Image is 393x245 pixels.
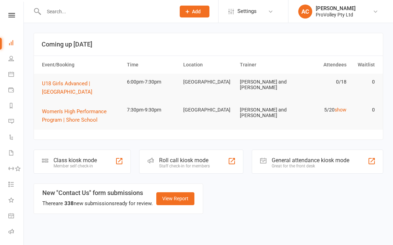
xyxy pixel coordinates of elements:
a: View Report [156,192,194,205]
a: Roll call kiosk mode [8,224,24,240]
button: Add [180,6,209,17]
td: 0 [350,74,378,90]
td: 0 [350,102,378,118]
div: Member self check-in [53,164,97,168]
td: 7:30pm-9:30pm [124,102,180,118]
div: General attendance kiosk mode [272,157,349,164]
a: General attendance kiosk mode [8,209,24,224]
td: 6:00pm-7:30pm [124,74,180,90]
td: [GEOGRAPHIC_DATA] [180,102,237,118]
th: Location [180,56,237,74]
input: Search... [42,7,171,16]
a: Calendar [8,67,24,83]
div: Staff check-in for members [159,164,210,168]
div: [PERSON_NAME] [316,5,356,12]
span: Women’s High Performance Program | Shore School [42,108,107,123]
th: Attendees [293,56,350,74]
div: AC [298,5,312,19]
div: Class kiosk mode [53,157,97,164]
th: Time [124,56,180,74]
td: [PERSON_NAME] and [PERSON_NAME] [237,102,293,124]
button: U18 Girls Advanced | [GEOGRAPHIC_DATA] [42,79,121,96]
div: Great for the front desk [272,164,349,168]
th: Waitlist [350,56,378,74]
div: ProVolley Pty Ltd [316,12,356,18]
td: 5/20 [293,102,350,118]
th: Trainer [237,56,293,74]
a: show [335,107,346,113]
a: Reports [8,99,24,114]
a: What's New [8,193,24,209]
td: 0/18 [293,74,350,90]
a: People [8,51,24,67]
h3: New "Contact Us" form submissions [42,189,153,196]
span: Settings [237,3,257,19]
strong: 338 [64,200,74,207]
button: Women’s High Performance Program | Shore School [42,107,121,124]
div: Roll call kiosk mode [159,157,210,164]
span: U18 Girls Advanced | [GEOGRAPHIC_DATA] [42,80,92,95]
td: [GEOGRAPHIC_DATA] [180,74,237,90]
th: Event/Booking [39,56,124,74]
a: Payments [8,83,24,99]
h3: Coming up [DATE] [42,41,375,48]
a: Dashboard [8,36,24,51]
div: There are new submissions ready for review. [42,199,153,208]
td: [PERSON_NAME] and [PERSON_NAME] [237,74,293,96]
span: Add [192,9,201,14]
